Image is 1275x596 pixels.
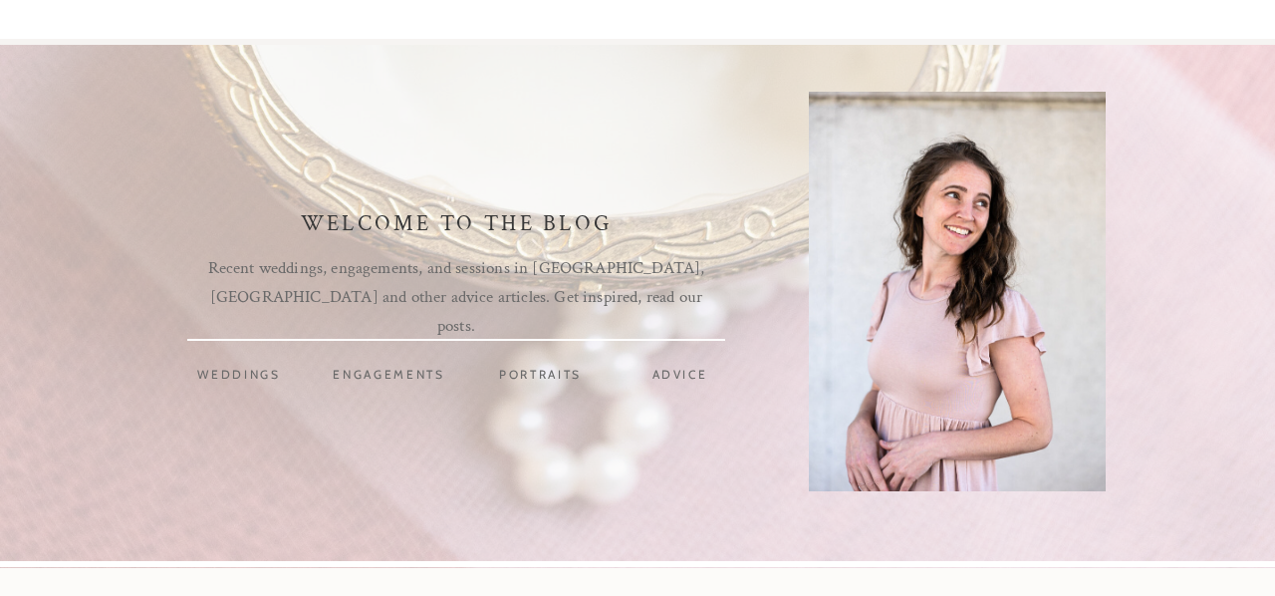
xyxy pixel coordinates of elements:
[324,366,454,388] a: engagements
[204,254,708,315] p: Recent weddings, engagements, and sessions in [GEOGRAPHIC_DATA], [GEOGRAPHIC_DATA] and other advi...
[645,366,714,388] a: advice
[482,366,599,388] a: portraits
[268,211,644,242] h1: welcome to the blog
[191,366,287,388] a: weddings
